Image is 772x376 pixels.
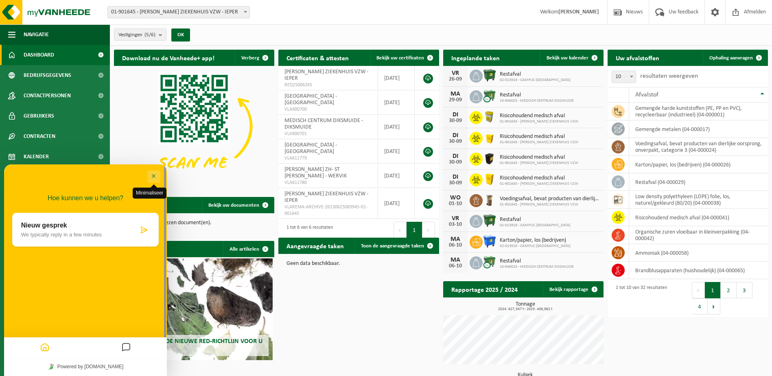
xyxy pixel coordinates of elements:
span: [GEOGRAPHIC_DATA] - [GEOGRAPHIC_DATA] [284,93,337,106]
a: Ophaling aanvragen [703,50,767,66]
span: Risicohoudend medisch afval [500,133,578,140]
p: Geen data beschikbaar. [286,261,431,267]
div: 01-10 [447,201,464,207]
h2: Download nu de Vanheede+ app! [114,50,223,66]
span: Risicohoudend medisch afval [500,175,578,181]
td: low density polyethyleen (LDPE) folie, los, naturel/gekleurd (80/20) (04-000038) [629,191,768,209]
a: Bekijk uw certificaten [370,50,438,66]
td: [DATE] [378,164,415,188]
a: Toon de aangevraagde taken [354,238,438,254]
td: gemengde harde kunststoffen (PE, PP en PVC), recycleerbaar (industrieel) (04-000001) [629,103,768,120]
iframe: chat widget [4,164,167,376]
img: LP-SB-00050-HPE-51 [483,151,496,165]
h2: Ingeplande taken [443,50,508,66]
span: Toon de aangevraagde taken [361,243,424,249]
button: OK [171,28,190,42]
span: 10-946025 - MEDISCH CENTRUM DIKSMUIDE [500,98,574,103]
div: DI [447,153,464,160]
h2: Certificaten & attesten [278,50,357,66]
img: LP-SB-00060-HPE-22 [483,172,496,186]
div: 29-09 [447,97,464,103]
td: karton/papier, los (bedrijven) (04-000026) [629,156,768,173]
a: Bekijk rapportage [543,281,603,297]
img: WB-0770-CU [483,255,496,269]
a: Bekijk uw kalender [540,50,603,66]
label: resultaten weergeven [640,73,698,79]
span: 01-901645 - [PERSON_NAME] ZIEKENHUIS VZW [500,181,578,186]
span: 01-901645 - JAN YPERMAN ZIEKENHUIS VZW - IEPER [108,7,249,18]
button: Previous [692,282,705,298]
div: 26-09 [447,77,464,82]
div: 06-10 [447,263,464,269]
div: MA [447,91,464,97]
span: Restafval [500,71,571,78]
div: 30-09 [447,118,464,124]
span: 01-901645 - JAN YPERMAN ZIEKENHUIS VZW - IEPER [107,6,250,18]
div: WO [447,195,464,201]
span: Risicohoudend medisch afval [500,154,578,161]
div: MA [447,257,464,263]
span: 10-946025 - MEDISCH CENTRUM DIKSMUIDE [500,265,574,269]
td: restafval (04-000029) [629,173,768,191]
td: [DATE] [378,188,415,219]
span: 01-901645 - [PERSON_NAME] ZIEKENHUIS VZW [500,161,578,166]
div: VR [447,215,464,222]
span: 02-013919 - CAMPUS [GEOGRAPHIC_DATA] [500,244,571,249]
button: Verberg [235,50,273,66]
div: 30-09 [447,180,464,186]
div: DI [447,132,464,139]
span: [GEOGRAPHIC_DATA] - [GEOGRAPHIC_DATA] [284,142,337,155]
a: Bekijk uw documenten [202,197,273,213]
img: LP-SB-00050-HPE-22 [483,131,496,144]
h2: Uw afvalstoffen [608,50,667,66]
span: VLAREMA-ARCHIVE-20130625083945-01-901645 [284,204,372,217]
div: 03-10 [447,222,464,227]
span: VLA611779 [284,155,372,162]
span: 02-013919 - CAMPUS [GEOGRAPHIC_DATA] [500,223,571,228]
td: brandblusapparaten (huishoudelijk) (04-000065) [629,262,768,279]
button: Previous [394,222,407,238]
span: Voedingsafval, bevat producten van dierlijke oorsprong, onverpakt, categorie 3 [500,196,599,202]
span: Bekijk uw kalender [547,55,588,61]
p: U heeft 3412 ongelezen document(en). [122,220,266,226]
span: Restafval [500,216,571,223]
span: Kalender [24,146,49,167]
count: (5/6) [144,32,155,37]
span: Contactpersonen [24,85,71,106]
button: Home [34,175,48,191]
span: 01-901645 - [PERSON_NAME] ZIEKENHUIS VZW [500,119,578,124]
div: DI [447,111,464,118]
td: [DATE] [378,90,415,115]
span: Wat betekent de nieuwe RED-richtlijn voor u als klant? [122,338,262,352]
div: DI [447,174,464,180]
button: 2 [721,282,737,298]
span: Vestigingen [118,29,155,41]
span: Dashboard [24,45,54,65]
span: Bekijk uw certificaten [376,55,424,61]
td: voedingsafval, bevat producten van dierlijke oorsprong, onverpakt, categorie 3 (04-000024) [629,138,768,156]
button: Next [708,298,720,315]
span: 2024: 627,347 t - 2025: 409,982 t [447,307,604,311]
td: organische zuren vloeibaar in kleinverpakking (04-000042) [629,226,768,244]
span: 01-901645 - [PERSON_NAME] ZIEKENHUIS VZW [500,202,599,207]
span: 02-013919 - CAMPUS [GEOGRAPHIC_DATA] [500,78,571,83]
div: 06-10 [447,243,464,248]
div: MA [447,236,464,243]
img: Tawky_16x16.svg [44,199,50,205]
span: VLA611780 [284,179,372,186]
span: 10 [612,71,636,83]
span: VLA900700 [284,106,372,113]
span: Navigatie [24,24,49,45]
div: 1 tot 6 van 6 resultaten [282,221,333,239]
td: risicohoudend medisch afval (04-000041) [629,209,768,226]
a: Wat betekent de nieuwe RED-richtlijn voor u als klant? [116,258,273,360]
span: Afvalstof [635,92,658,98]
button: 4 [692,298,708,315]
button: 1 [407,222,422,238]
img: WB-1100-HPE-GN-01 [483,68,496,82]
a: Alle artikelen [223,241,273,257]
